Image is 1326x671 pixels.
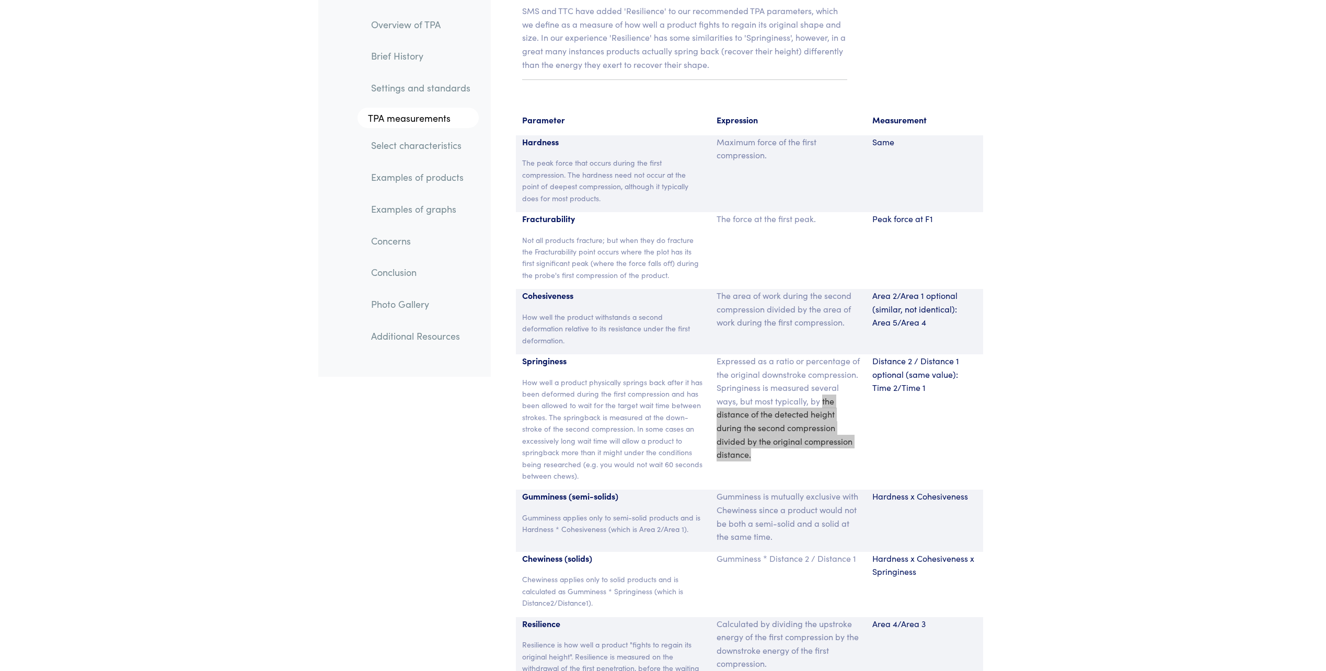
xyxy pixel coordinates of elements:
p: Calculated by dividing the upstroke energy of the first compression by the downstroke energy of t... [717,617,860,670]
p: Springiness [522,354,705,368]
a: Select characteristics [363,134,479,158]
a: Concerns [363,229,479,253]
p: Same [872,135,977,149]
p: Distance 2 / Distance 1 optional (same value): Time 2/Time 1 [872,354,977,395]
a: Examples of graphs [363,197,479,221]
p: Gumminess (semi-solids) [522,490,705,503]
p: Hardness x Cohesiveness [872,490,977,503]
a: Examples of products [363,166,479,190]
p: The force at the first peak. [717,212,860,226]
p: Maximum force of the first compression. [717,135,860,162]
p: Parameter [522,113,705,127]
p: How well a product physically springs back after it has been deformed during the first compressio... [522,376,705,482]
p: The peak force that occurs during the first compression. The hardness need not occur at the point... [522,157,705,204]
p: SMS and TTC have added 'Resilience' to our recommended TPA parameters, which we define as a measu... [522,4,848,71]
p: Resilience [522,617,705,631]
a: Photo Gallery [363,292,479,316]
p: Fracturability [522,212,705,226]
p: How well the product withstands a second deformation relative to its resistance under the first d... [522,311,705,346]
p: Peak force at F1 [872,212,977,226]
a: Overview of TPA [363,13,479,37]
a: Settings and standards [363,76,479,100]
p: The area of work during the second compression divided by the area of work during the first compr... [717,289,860,329]
p: Chewiness applies only to solid products and is calculated as Gumminess * Springiness (which is D... [522,573,705,608]
a: TPA measurements [358,108,479,129]
p: Gumminess applies only to semi-solid products and is Hardness * Cohesiveness (which is Area 2/Are... [522,512,705,535]
p: Cohesiveness [522,289,705,303]
p: Gumminess * Distance 2 / Distance 1 [717,552,860,565]
p: Hardness x Cohesiveness x Springiness [872,552,977,579]
p: Chewiness (solids) [522,552,705,565]
p: Measurement [872,113,977,127]
p: Gumminess is mutually exclusive with Chewiness since a product would not be both a semi-solid and... [717,490,860,543]
p: Area 2/Area 1 optional (similar, not identical): Area 5/Area 4 [872,289,977,329]
p: Hardness [522,135,705,149]
p: Not all products fracture; but when they do fracture the Fracturability point occurs where the pl... [522,234,705,281]
p: Area 4/Area 3 [872,617,977,631]
a: Additional Resources [363,324,479,348]
p: Expressed as a ratio or percentage of the original downstroke compression. Springiness is measure... [717,354,860,461]
a: Brief History [363,44,479,68]
a: Conclusion [363,261,479,285]
p: Expression [717,113,860,127]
